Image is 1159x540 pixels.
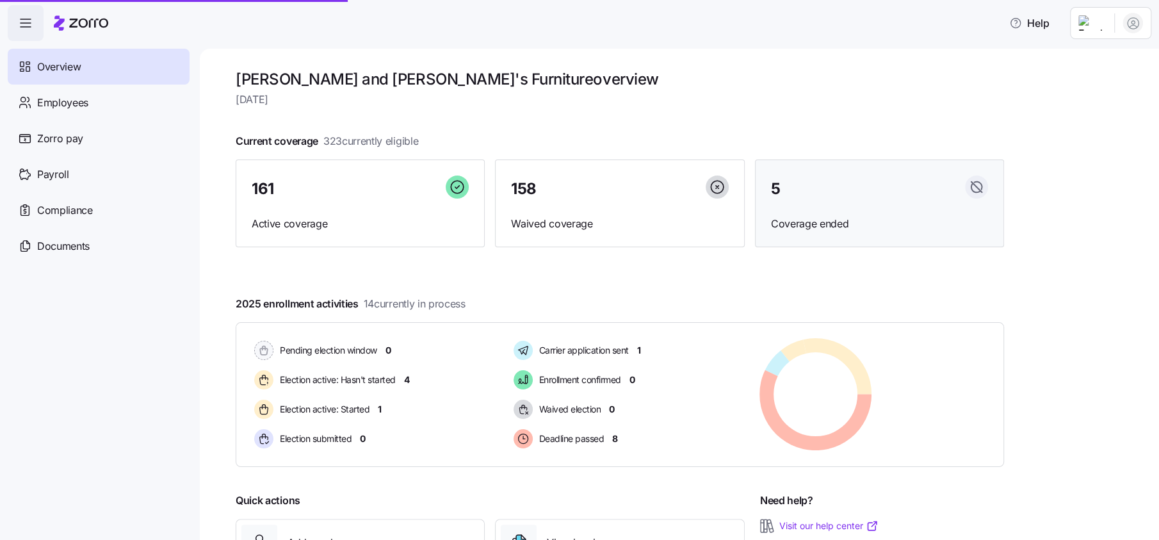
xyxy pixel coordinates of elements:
[236,69,1004,89] h1: [PERSON_NAME] and [PERSON_NAME]'s Furniture overview
[323,133,418,149] span: 323 currently eligible
[364,296,466,312] span: 14 currently in process
[535,432,604,445] span: Deadline passed
[252,181,274,197] span: 161
[637,344,641,357] span: 1
[37,95,88,111] span: Employees
[771,216,988,232] span: Coverage ended
[8,228,190,264] a: Documents
[8,192,190,228] a: Compliance
[276,432,352,445] span: Election submitted
[236,92,1004,108] span: [DATE]
[385,344,391,357] span: 0
[535,344,629,357] span: Carrier application sent
[252,216,469,232] span: Active coverage
[37,59,81,75] span: Overview
[629,373,635,386] span: 0
[511,216,728,232] span: Waived coverage
[404,373,410,386] span: 4
[37,131,83,147] span: Zorro pay
[236,296,466,312] span: 2025 enrollment activities
[276,373,396,386] span: Election active: Hasn't started
[37,202,93,218] span: Compliance
[1009,15,1050,31] span: Help
[511,181,537,197] span: 158
[999,10,1060,36] button: Help
[276,344,377,357] span: Pending election window
[771,181,781,197] span: 5
[8,85,190,120] a: Employees
[8,156,190,192] a: Payroll
[1078,15,1104,31] img: Employer logo
[612,432,618,445] span: 8
[8,49,190,85] a: Overview
[609,403,615,416] span: 0
[378,403,382,416] span: 1
[8,120,190,156] a: Zorro pay
[535,403,601,416] span: Waived election
[779,520,879,532] a: Visit our help center
[360,432,366,445] span: 0
[236,493,300,509] span: Quick actions
[535,373,621,386] span: Enrollment confirmed
[37,238,90,254] span: Documents
[276,403,369,416] span: Election active: Started
[760,493,813,509] span: Need help?
[37,167,69,183] span: Payroll
[236,133,418,149] span: Current coverage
